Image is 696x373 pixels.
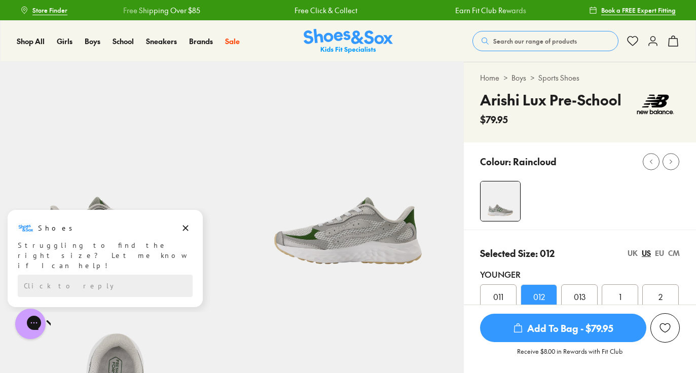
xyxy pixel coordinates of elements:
span: Add To Bag - $79.95 [480,314,646,342]
button: Dismiss campaign [178,13,193,27]
span: 012 [533,290,545,303]
div: US [642,248,651,258]
p: Raincloud [513,155,557,168]
iframe: Gorgias live chat messenger [10,305,51,343]
button: Search our range of products [472,31,618,51]
a: Sneakers [146,36,177,47]
span: Brands [189,36,213,46]
span: Girls [57,36,72,46]
div: EU [655,248,664,258]
a: Boys [85,36,100,47]
img: Vendor logo [631,89,680,120]
a: Sale [225,36,240,47]
div: Campaign message [8,2,203,99]
div: UK [628,248,638,258]
span: Search our range of products [493,36,577,46]
a: Girls [57,36,72,47]
p: Colour: [480,155,511,168]
a: Shoes & Sox [304,29,393,54]
a: Store Finder [20,1,67,19]
a: Free Shipping Over $85 [123,5,200,16]
a: Home [480,72,499,83]
div: Younger [480,268,680,280]
span: 013 [574,290,585,303]
span: 1 [619,290,621,303]
div: Struggling to find the right size? Let me know if I can help! [18,32,193,62]
div: > > [480,72,680,83]
span: Sale [225,36,240,46]
p: Selected Size: 012 [480,246,555,260]
div: Message from Shoes. Struggling to find the right size? Let me know if I can help! [8,12,203,62]
button: Add To Bag - $79.95 [480,313,646,343]
img: 5-551849_1 [232,62,464,294]
img: SNS_Logo_Responsive.svg [304,29,393,54]
span: Shop All [17,36,45,46]
span: Sneakers [146,36,177,46]
a: Free Click & Collect [295,5,357,16]
a: Earn Fit Club Rewards [455,5,526,16]
h3: Shoes [38,15,78,25]
div: CM [668,248,680,258]
div: Reply to the campaigns [18,66,193,89]
a: Brands [189,36,213,47]
span: $79.95 [480,113,508,126]
a: School [113,36,134,47]
a: Boys [511,72,526,83]
span: Store Finder [32,6,67,15]
span: 011 [493,290,503,303]
span: Boys [85,36,100,46]
p: Receive $8.00 in Rewards with Fit Club [517,347,622,365]
img: Shoes logo [18,12,34,28]
h4: Arishi Lux Pre-School [480,89,621,110]
a: Book a FREE Expert Fitting [589,1,676,19]
button: Add to Wishlist [650,313,680,343]
img: 4-551848_1 [481,181,520,221]
span: 2 [658,290,663,303]
a: Shop All [17,36,45,47]
a: Sports Shoes [538,72,579,83]
span: Book a FREE Expert Fitting [601,6,676,15]
span: School [113,36,134,46]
